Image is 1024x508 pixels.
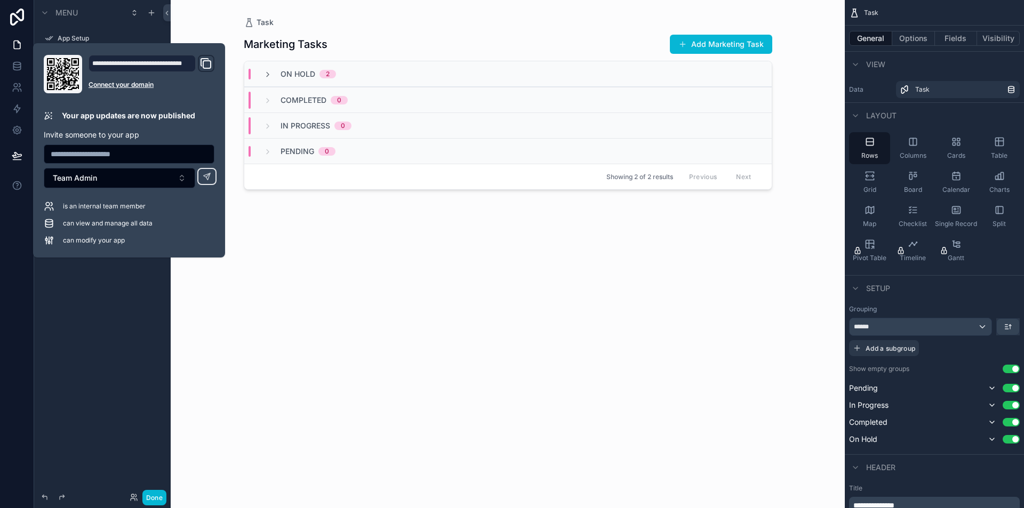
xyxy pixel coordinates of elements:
[281,69,315,79] span: On Hold
[849,132,890,164] button: Rows
[849,484,1020,493] label: Title
[947,151,965,160] span: Cards
[849,85,892,94] label: Data
[142,490,166,505] button: Done
[58,34,162,43] label: App Setup
[606,173,673,181] span: Showing 2 of 2 results
[935,166,977,198] button: Calendar
[942,186,970,194] span: Calendar
[904,186,922,194] span: Board
[63,202,146,211] span: is an internal team member
[863,220,876,228] span: Map
[935,31,978,46] button: Fields
[866,110,897,121] span: Layout
[892,132,933,164] button: Columns
[979,132,1020,164] button: Table
[900,254,926,262] span: Timeline
[244,17,274,28] a: Task
[55,7,78,18] span: Menu
[849,417,887,428] span: Completed
[915,85,930,94] span: Task
[849,235,890,267] button: Pivot Table
[864,9,878,17] span: Task
[53,173,97,183] span: Team Admin
[892,31,935,46] button: Options
[866,283,890,294] span: Setup
[935,200,977,232] button: Single Record
[979,166,1020,198] button: Charts
[326,70,330,78] div: 2
[935,220,977,228] span: Single Record
[900,151,926,160] span: Columns
[935,132,977,164] button: Cards
[337,96,341,104] div: 0
[325,147,329,156] div: 0
[892,166,933,198] button: Board
[670,35,772,54] button: Add Marketing Task
[62,110,195,121] p: Your app updates are now published
[979,200,1020,232] button: Split
[63,236,125,245] span: can modify your app
[281,95,326,106] span: Completed
[89,55,214,93] div: Domain and Custom Link
[44,130,214,140] p: Invite someone to your app
[849,31,892,46] button: General
[44,168,195,188] button: Select Button
[281,146,314,157] span: Pending
[244,37,327,52] h1: Marketing Tasks
[896,81,1020,98] a: Task
[849,434,877,445] span: On Hold
[63,219,153,228] span: can view and manage all data
[849,200,890,232] button: Map
[866,344,915,352] span: Add a subgroup
[993,220,1006,228] span: Split
[849,365,909,373] label: Show empty groups
[989,186,1010,194] span: Charts
[866,59,885,70] span: View
[849,400,889,410] span: In Progress
[341,122,345,130] div: 0
[977,31,1020,46] button: Visibility
[861,151,878,160] span: Rows
[849,383,878,393] span: Pending
[281,120,330,131] span: In Progress
[853,254,886,262] span: Pivot Table
[892,235,933,267] button: Timeline
[849,166,890,198] button: Grid
[991,151,1007,160] span: Table
[257,17,274,28] span: Task
[866,462,895,473] span: Header
[89,80,214,89] a: Connect your domain
[892,200,933,232] button: Checklist
[849,305,877,313] label: Grouping
[935,235,977,267] button: Gantt
[899,220,927,228] span: Checklist
[863,186,876,194] span: Grid
[948,254,964,262] span: Gantt
[849,340,919,356] button: Add a subgroup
